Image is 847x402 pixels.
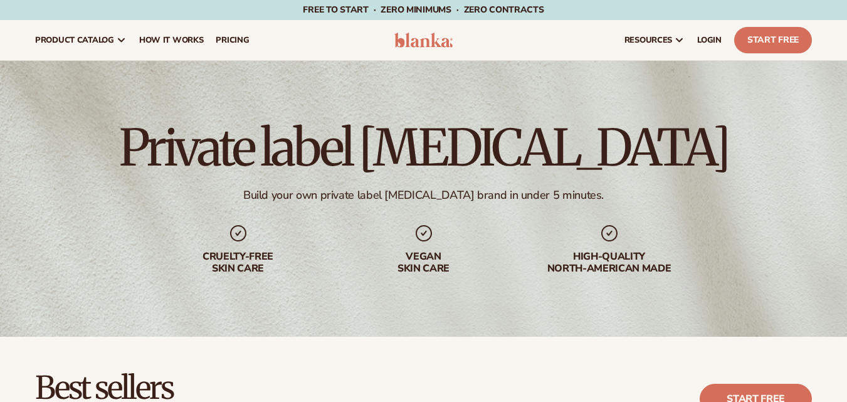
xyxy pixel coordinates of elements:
[344,251,504,275] div: Vegan skin care
[243,188,604,203] div: Build your own private label [MEDICAL_DATA] brand in under 5 minutes.
[691,20,728,60] a: LOGIN
[618,20,691,60] a: resources
[139,35,204,45] span: How It Works
[158,251,318,275] div: Cruelty-free skin care
[734,27,812,53] a: Start Free
[29,20,133,60] a: product catalog
[624,35,672,45] span: resources
[394,33,453,48] img: logo
[216,35,249,45] span: pricing
[529,251,690,275] div: High-quality North-american made
[303,4,544,16] span: Free to start · ZERO minimums · ZERO contracts
[209,20,255,60] a: pricing
[133,20,210,60] a: How It Works
[119,123,729,173] h1: Private label [MEDICAL_DATA]
[697,35,722,45] span: LOGIN
[35,35,114,45] span: product catalog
